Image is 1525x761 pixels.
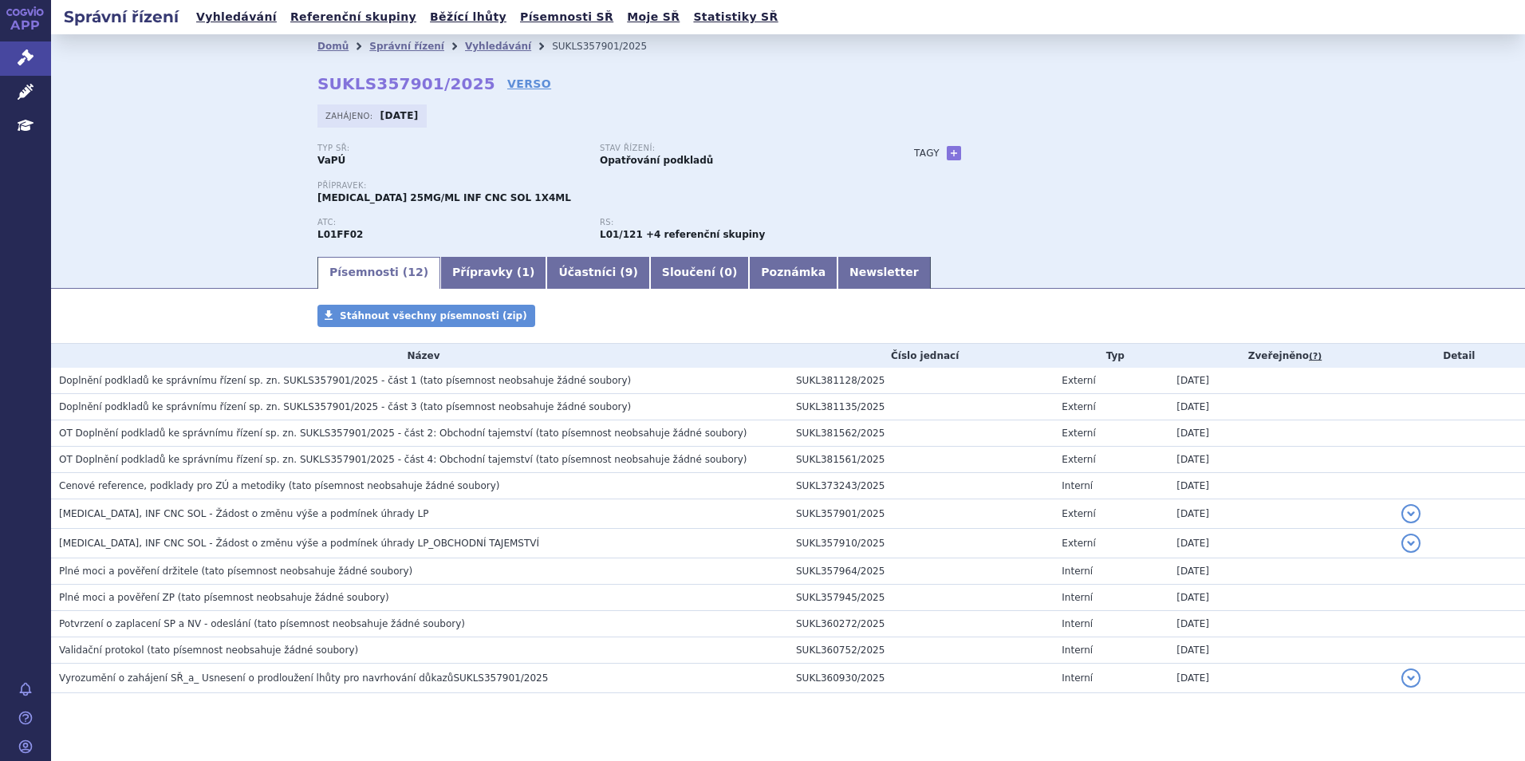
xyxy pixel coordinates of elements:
[59,508,428,519] span: KEYTRUDA, INF CNC SOL - Žádost o změnu výše a podmínek úhrady LP
[788,558,1054,585] td: SUKL357964/2025
[317,41,349,52] a: Domů
[1062,508,1095,519] span: Externí
[1168,558,1393,585] td: [DATE]
[788,664,1054,693] td: SUKL360930/2025
[788,368,1054,394] td: SUKL381128/2025
[1401,534,1421,553] button: detail
[1062,454,1095,465] span: Externí
[1062,401,1095,412] span: Externí
[191,6,282,28] a: Vyhledávání
[1062,566,1093,577] span: Interní
[625,266,633,278] span: 9
[1168,499,1393,529] td: [DATE]
[724,266,732,278] span: 0
[325,109,376,122] span: Zahájeno:
[465,41,531,52] a: Vyhledávání
[59,566,199,577] span: Plné moci a pověření držitele
[1168,611,1393,637] td: [DATE]
[788,394,1054,420] td: SUKL381135/2025
[340,310,527,321] span: Stáhnout všechny písemnosti (zip)
[317,144,584,153] p: Typ SŘ:
[507,76,551,92] a: VERSO
[788,420,1054,447] td: SUKL381562/2025
[622,6,684,28] a: Moje SŘ
[788,611,1054,637] td: SUKL360272/2025
[536,454,747,465] span: (tato písemnost neobsahuje žádné soubory)
[59,375,417,386] span: Doplnění podkladů ke správnímu řízení sp. zn. SUKLS357901/2025 - část 1
[317,305,535,327] a: Stáhnout všechny písemnosti (zip)
[788,499,1054,529] td: SUKL357901/2025
[317,257,440,289] a: Písemnosti (12)
[1062,428,1095,439] span: Externí
[1168,368,1393,394] td: [DATE]
[59,645,144,656] span: Validační protokol
[1062,645,1093,656] span: Interní
[788,637,1054,664] td: SUKL360752/2025
[1168,637,1393,664] td: [DATE]
[59,618,250,629] span: Potvrzení o zaplacení SP a NV - odeslání
[1062,672,1093,684] span: Interní
[1054,344,1168,368] th: Typ
[317,218,584,227] p: ATC:
[688,6,782,28] a: Statistiky SŘ
[914,144,940,163] h3: Tagy
[51,344,788,368] th: Název
[749,257,837,289] a: Poznámka
[1168,529,1393,558] td: [DATE]
[317,74,495,93] strong: SUKLS357901/2025
[59,538,539,549] span: KEYTRUDA, INF CNC SOL - Žádost o změnu výše a podmínek úhrady LP_OBCHODNÍ TAJEMSTVÍ
[1062,375,1095,386] span: Externí
[536,428,747,439] span: (tato písemnost neobsahuje žádné soubory)
[59,428,533,439] span: OT Doplnění podkladů ke správnímu řízení sp. zn. SUKLS357901/2025 - část 2: Obchodní tajemství
[788,344,1054,368] th: Číslo jednací
[600,144,866,153] p: Stav řízení:
[546,257,649,289] a: Účastníci (9)
[1168,447,1393,473] td: [DATE]
[408,266,423,278] span: 12
[425,6,511,28] a: Běžící lhůty
[788,585,1054,611] td: SUKL357945/2025
[380,110,419,121] strong: [DATE]
[59,480,286,491] span: Cenové reference, podklady pro ZÚ a metodiky
[837,257,931,289] a: Newsletter
[147,645,358,656] span: (tato písemnost neobsahuje žádné soubory)
[420,401,631,412] span: (tato písemnost neobsahuje žádné soubory)
[522,266,530,278] span: 1
[420,375,631,386] span: (tato písemnost neobsahuje žádné soubory)
[369,41,444,52] a: Správní řízení
[1401,504,1421,523] button: detail
[788,473,1054,499] td: SUKL373243/2025
[201,566,412,577] span: (tato písemnost neobsahuje žádné soubory)
[1393,344,1525,368] th: Detail
[59,672,548,684] span: Vyrozumění o zahájení SŘ_a_ Usnesení o prodloužení lhůty pro navrhování důkazůSUKLS357901/2025
[59,401,417,412] span: Doplnění podkladů ke správnímu řízení sp. zn. SUKLS357901/2025 - část 3
[788,529,1054,558] td: SUKL357910/2025
[1168,420,1393,447] td: [DATE]
[254,618,465,629] span: (tato písemnost neobsahuje žádné soubory)
[552,34,668,58] li: SUKLS357901/2025
[947,146,961,160] a: +
[317,155,345,166] strong: VaPÚ
[650,257,749,289] a: Sloučení (0)
[515,6,618,28] a: Písemnosti SŘ
[646,229,765,240] strong: +4 referenční skupiny
[1062,538,1095,549] span: Externí
[51,6,191,28] h2: Správní řízení
[1168,585,1393,611] td: [DATE]
[317,192,571,203] span: [MEDICAL_DATA] 25MG/ML INF CNC SOL 1X4ML
[440,257,546,289] a: Přípravky (1)
[600,155,713,166] strong: Opatřování podkladů
[59,454,533,465] span: OT Doplnění podkladů ke správnímu řízení sp. zn. SUKLS357901/2025 - část 4: Obchodní tajemství
[600,229,643,240] strong: pembrolizumab
[317,229,363,240] strong: PEMBROLIZUMAB
[1168,664,1393,693] td: [DATE]
[1062,592,1093,603] span: Interní
[600,218,866,227] p: RS:
[1062,480,1093,491] span: Interní
[59,592,175,603] span: Plné moci a pověření ZP
[317,181,882,191] p: Přípravek:
[1401,668,1421,688] button: detail
[1168,394,1393,420] td: [DATE]
[1168,344,1393,368] th: Zveřejněno
[1309,351,1322,362] abbr: (?)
